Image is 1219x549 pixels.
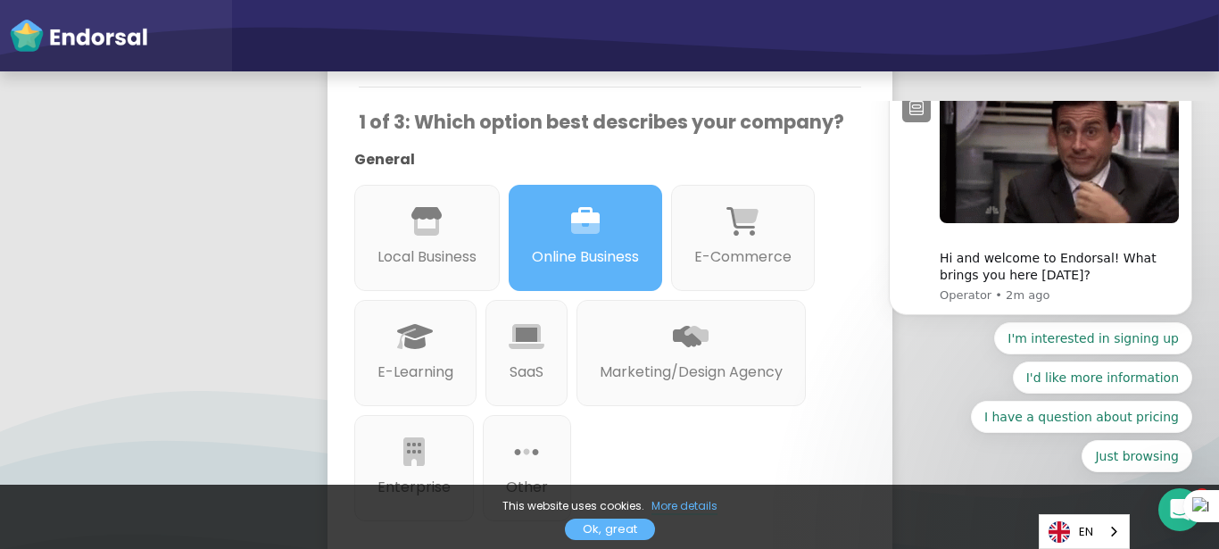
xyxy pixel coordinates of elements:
p: Other [506,477,548,498]
a: EN [1040,515,1129,548]
p: Message from Operator, sent 2m ago [78,187,317,203]
div: Hi and welcome to Endorsal! What brings you here [DATE]? [78,131,317,184]
p: General [354,149,839,171]
span: 1 of 3: Which option best describes your company? [359,109,844,135]
p: Online Business [532,246,639,268]
iframe: Intercom live chat [1158,488,1201,531]
p: E-Learning [377,362,453,383]
span: 1 [1195,488,1209,503]
iframe: To enrich screen reader interactions, please activate Accessibility in Grammarly extension settings [862,101,1219,483]
button: Quick reply: I'd like more information [151,261,330,293]
a: Ok, great [565,519,655,540]
p: SaaS [509,362,544,383]
aside: Language selected: English [1039,514,1130,549]
button: Quick reply: Just browsing [220,339,330,371]
p: Local Business [377,246,477,268]
span: This website uses cookies. [502,498,644,513]
div: Quick reply options [27,221,330,371]
p: Enterprise [377,477,451,498]
button: Quick reply: I have a question about pricing [109,300,330,332]
a: More details [651,498,717,515]
button: Quick reply: I'm interested in signing up [132,221,330,254]
div: Language [1039,514,1130,549]
img: endorsal-logo-white@2x.png [9,18,148,54]
p: E-Commerce [694,246,792,268]
p: Marketing/Design Agency [600,362,783,383]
